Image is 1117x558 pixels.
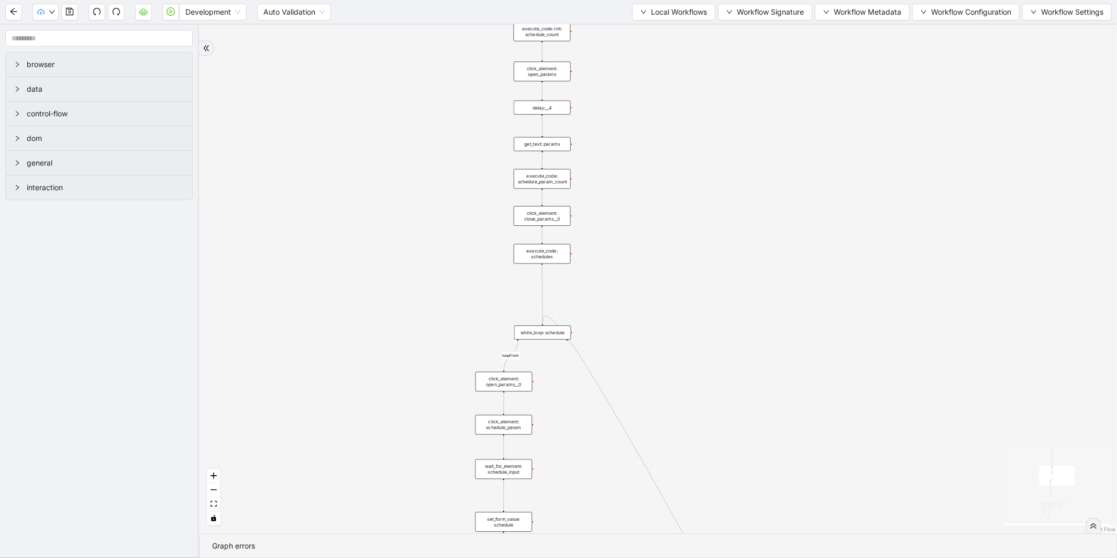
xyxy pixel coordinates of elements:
span: right [14,86,20,92]
span: down [823,9,830,15]
span: browser [27,59,184,70]
div: while_loop: scheduleplus-circle [514,325,571,340]
span: save [65,7,74,16]
span: down [1031,9,1037,15]
span: right [14,135,20,141]
g: Edge from while_loop: schedule to click_element: open_params__0 [502,341,520,370]
button: toggle interactivity [207,511,220,526]
div: click_element: close_params__0 [514,206,571,226]
div: Graph errors [212,540,1104,552]
span: data [27,83,184,95]
button: play-circle [162,4,179,20]
div: execute_code: schedules [514,244,571,264]
button: cloud-server [135,4,152,20]
span: control-flow [27,108,184,119]
button: zoom out [207,483,220,497]
span: right [14,61,20,68]
button: cloud-uploaddown [32,4,59,20]
span: double-right [203,45,210,52]
div: set_form_value: schedule [475,512,533,532]
button: downLocal Workflows [632,4,715,20]
span: right [14,184,20,191]
span: Workflow Signature [737,6,804,18]
span: down [921,9,927,15]
div: delay:__4 [514,101,571,115]
button: downWorkflow Signature [718,4,812,20]
div: interaction [6,176,192,200]
div: browser [6,52,192,76]
span: general [27,157,184,169]
span: arrow-left [9,7,18,16]
div: click_element: schedule_param [475,415,533,435]
button: downWorkflow Settings [1022,4,1112,20]
span: Auto Validation [263,4,325,20]
span: Workflow Configuration [931,6,1011,18]
div: wait_for_element: schedule_input [475,459,533,479]
button: save [61,4,78,20]
span: dom [27,133,184,144]
div: data [6,77,192,101]
span: right [14,111,20,117]
span: redo [112,7,120,16]
div: execute_code: init: schedule_count [514,21,571,41]
span: cloud-server [139,7,148,16]
button: downWorkflow Metadata [815,4,910,20]
div: execute_code: schedule_param_count [514,169,571,189]
span: plus-circle [562,345,572,355]
div: while_loop: schedule [514,325,571,340]
button: fit view [207,497,220,511]
a: React Flow attribution [1088,526,1115,532]
button: undo [89,4,105,20]
div: dom [6,126,192,150]
div: get_text: params [514,137,571,151]
span: Workflow Settings [1041,6,1103,18]
button: arrow-left [5,4,22,20]
div: click_element: open_params [514,62,571,82]
div: click_element: open_params__0 [475,372,533,392]
span: down [640,9,647,15]
span: play-circle [167,7,175,16]
span: double-right [1090,522,1097,530]
span: Development [185,4,240,20]
span: interaction [27,182,184,193]
span: Local Workflows [651,6,707,18]
div: general [6,151,192,175]
span: down [49,9,55,15]
span: Workflow Metadata [834,6,901,18]
span: undo [93,7,101,16]
button: zoom in [207,469,220,483]
span: down [726,9,733,15]
span: cloud-upload [37,8,45,16]
g: Edge from execute_code: schedules to while_loop: schedule [542,265,543,324]
button: downWorkflow Configuration [912,4,1020,20]
span: right [14,160,20,166]
div: control-flow [6,102,192,126]
button: redo [108,4,125,20]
